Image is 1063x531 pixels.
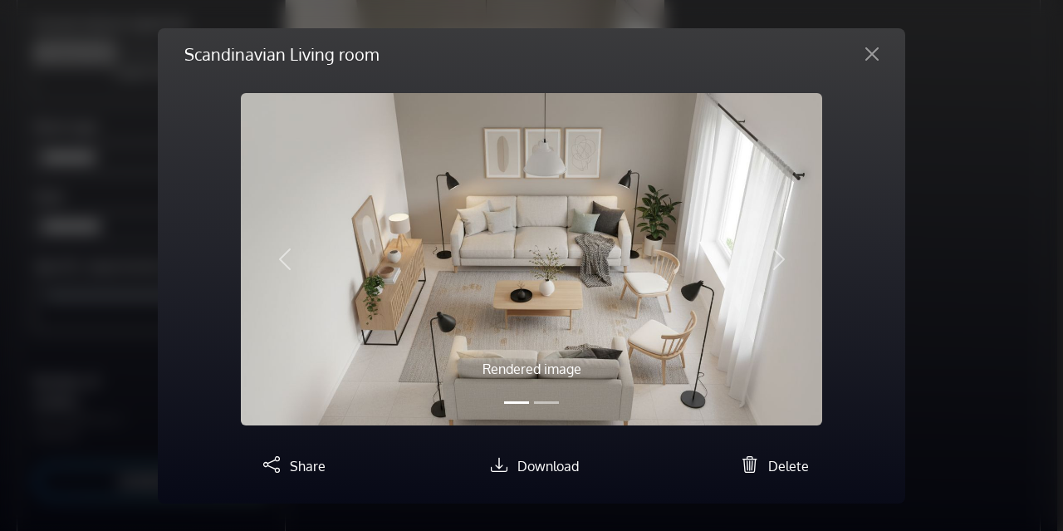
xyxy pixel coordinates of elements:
[534,393,559,412] button: Slide 2
[768,458,809,474] span: Delete
[517,458,579,474] span: Download
[290,458,326,474] span: Share
[241,93,822,425] img: homestyler-20250915-1-ilpeac.jpg
[184,42,379,66] h5: Scandinavian Living room
[328,359,735,379] p: Rendered image
[735,452,809,477] button: Delete
[504,393,529,412] button: Slide 1
[257,458,326,474] a: Share
[852,41,892,67] button: Close
[484,458,579,474] a: Download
